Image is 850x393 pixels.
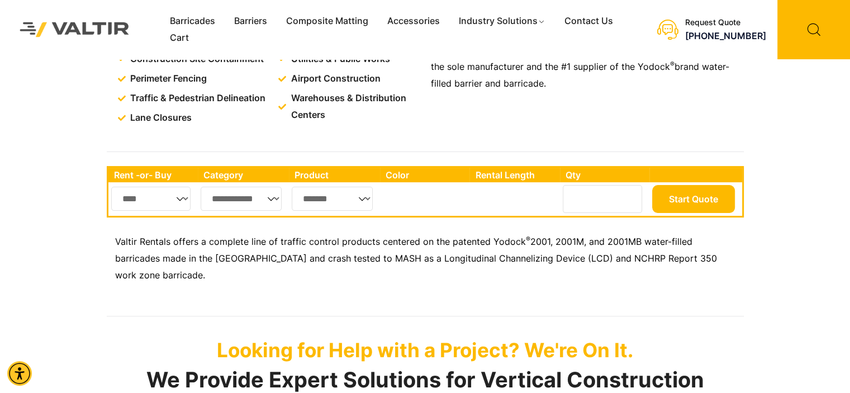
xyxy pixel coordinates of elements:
span: 2001, 2001M, and 2001MB water-filled barricades made in the [GEOGRAPHIC_DATA] and crash tested to... [115,236,717,281]
select: Single select [292,187,373,211]
a: Composite Matting [277,13,378,30]
sup: ® [526,235,530,243]
span: Construction Site Containment [127,51,264,68]
a: Barricades [160,13,225,30]
th: Rent -or- Buy [108,168,198,182]
a: Accessories [378,13,449,30]
a: Industry Solutions [449,13,555,30]
a: call (888) 496-3625 [685,30,766,41]
img: Valtir Rentals [8,11,141,48]
a: Contact Us [555,13,623,30]
span: Lane Closures [127,110,192,126]
th: Category [198,168,289,182]
sup: ® [670,60,675,68]
th: Rental Length [469,168,560,182]
p: Looking for Help with a Project? We're On It. [107,338,744,362]
span: Perimeter Fencing [127,70,207,87]
span: Valtir Rentals offers a complete line of traffic control products centered on the patented Yodock [115,236,526,247]
th: Product [289,168,380,182]
a: Cart [160,30,198,46]
th: Color [380,168,470,182]
button: Start Quote [652,185,735,213]
div: Accessibility Menu [7,361,32,386]
a: Barriers [225,13,277,30]
span: Utilities & Public Works [288,51,390,68]
th: Qty [560,168,649,182]
span: Warehouses & Distribution Centers [288,90,422,124]
div: Request Quote [685,18,766,27]
select: Single select [111,187,191,211]
span: Traffic & Pedestrian Delineation [127,90,265,107]
input: Number [563,185,642,213]
span: Airport Construction [288,70,381,87]
select: Single select [201,187,282,211]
